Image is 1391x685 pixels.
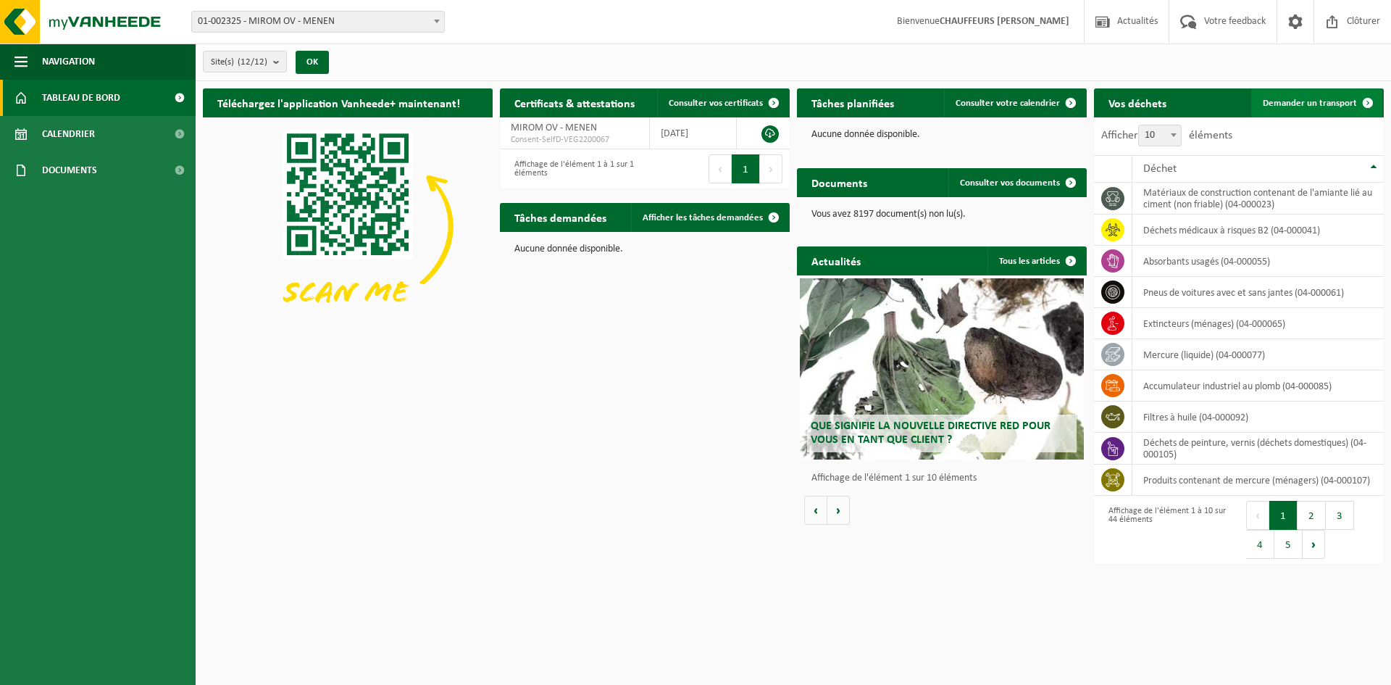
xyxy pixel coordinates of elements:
[669,99,763,108] span: Consulter vos certificats
[296,51,329,74] button: OK
[1132,370,1384,402] td: accumulateur industriel au plomb (04-000085)
[956,99,1060,108] span: Consulter votre calendrier
[650,117,737,149] td: [DATE]
[1132,277,1384,308] td: pneus de voitures avec et sans jantes (04-000061)
[797,168,882,196] h2: Documents
[811,130,1072,140] p: Aucune donnée disponible.
[1251,88,1382,117] a: Demander un transport
[944,88,1085,117] a: Consulter votre calendrier
[797,246,875,275] h2: Actualités
[804,496,827,525] button: Vorige
[42,43,95,80] span: Navigation
[1269,501,1298,530] button: 1
[211,51,267,73] span: Site(s)
[1132,246,1384,277] td: absorbants usagés (04-000055)
[1094,88,1181,117] h2: Vos déchets
[948,168,1085,197] a: Consulter vos documents
[42,116,95,152] span: Calendrier
[643,213,763,223] span: Afficher les tâches demandées
[203,88,475,117] h2: Téléchargez l'application Vanheede+ maintenant!
[1132,433,1384,465] td: déchets de peinture, vernis (déchets domestiques) (04-000105)
[797,88,908,117] h2: Tâches planifiées
[987,246,1085,275] a: Tous les articles
[1132,402,1384,433] td: filtres à huile (04-000092)
[500,88,649,117] h2: Certificats & attestations
[42,152,97,188] span: Documents
[511,134,638,146] span: Consent-SelfD-VEG2200067
[42,80,120,116] span: Tableau de bord
[1274,530,1303,559] button: 5
[811,209,1072,220] p: Vous avez 8197 document(s) non lu(s).
[1326,501,1354,530] button: 3
[507,153,638,185] div: Affichage de l'élément 1 à 1 sur 1 éléments
[940,16,1069,27] strong: CHAUFFEURS [PERSON_NAME]
[1132,215,1384,246] td: déchets médicaux à risques B2 (04-000041)
[1246,530,1274,559] button: 4
[1138,125,1182,146] span: 10
[203,51,287,72] button: Site(s)(12/12)
[1101,499,1232,560] div: Affichage de l'élément 1 à 10 sur 44 éléments
[760,154,782,183] button: Next
[1132,339,1384,370] td: mercure (liquide) (04-000077)
[192,12,444,32] span: 01-002325 - MIROM OV - MENEN
[709,154,732,183] button: Previous
[1298,501,1326,530] button: 2
[1143,163,1177,175] span: Déchet
[238,57,267,67] count: (12/12)
[811,420,1050,446] span: Que signifie la nouvelle directive RED pour vous en tant que client ?
[811,473,1079,483] p: Affichage de l'élément 1 sur 10 éléments
[1132,183,1384,215] td: matériaux de construction contenant de l'amiante lié au ciment (non friable) (04-000023)
[631,203,788,232] a: Afficher les tâches demandées
[1101,130,1232,141] label: Afficher éléments
[500,203,621,231] h2: Tâches demandées
[1132,465,1384,496] td: produits contenant de mercure (ménagers) (04-000107)
[203,117,493,335] img: Download de VHEPlus App
[732,154,760,183] button: 1
[191,11,445,33] span: 01-002325 - MIROM OV - MENEN
[657,88,788,117] a: Consulter vos certificats
[1303,530,1325,559] button: Next
[960,178,1060,188] span: Consulter vos documents
[511,123,597,133] span: MIROM OV - MENEN
[827,496,850,525] button: Volgende
[800,278,1084,460] a: Que signifie la nouvelle directive RED pour vous en tant que client ?
[1246,501,1269,530] button: Previous
[1263,99,1357,108] span: Demander un transport
[1139,125,1181,146] span: 10
[1132,308,1384,339] td: extincteurs (ménages) (04-000065)
[514,244,775,254] p: Aucune donnée disponible.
